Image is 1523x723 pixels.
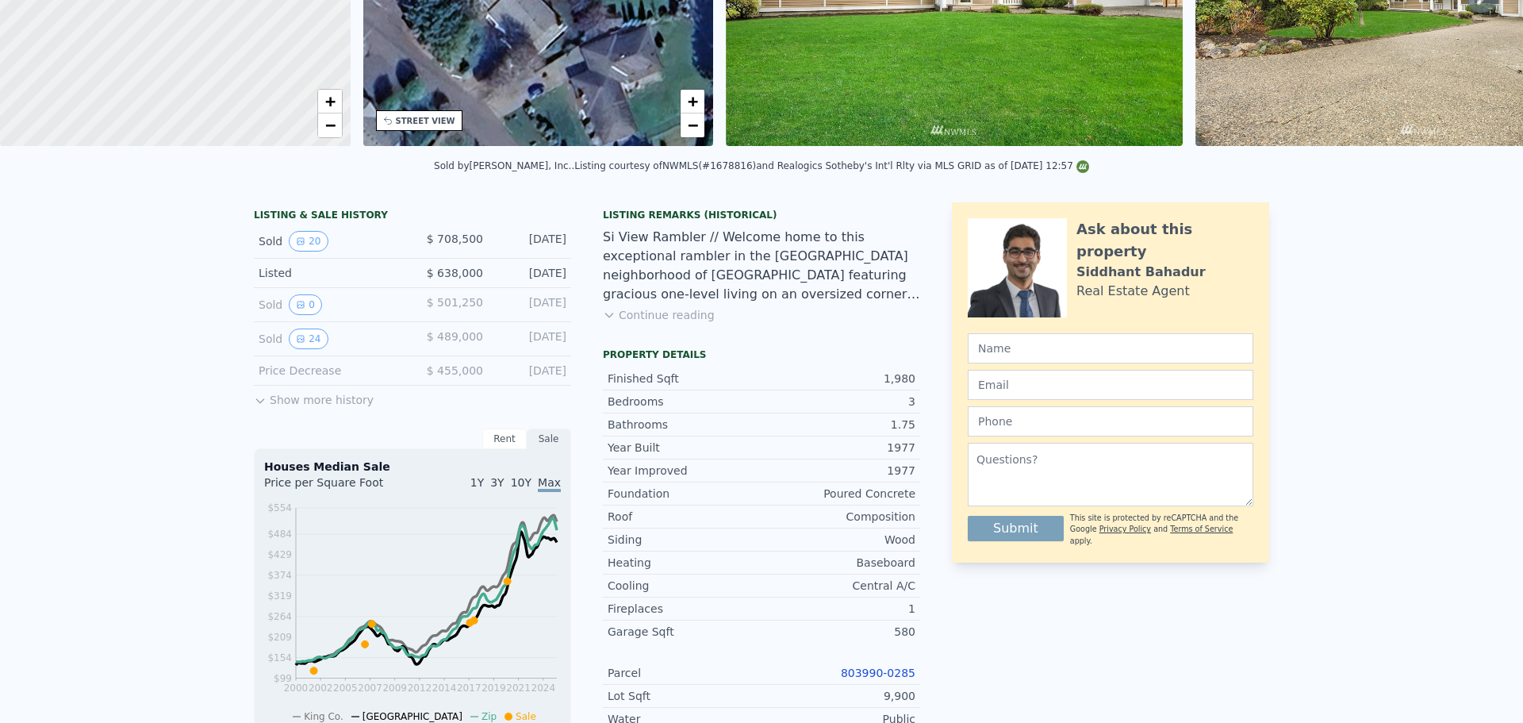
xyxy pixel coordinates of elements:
span: Max [538,476,561,492]
div: Si View Rambler // Welcome home to this exceptional rambler in the [GEOGRAPHIC_DATA] neighborhood... [603,228,920,304]
span: Sale [516,711,536,722]
tspan: $264 [267,611,292,622]
div: Price Decrease [259,363,400,379]
div: Real Estate Agent [1076,282,1190,301]
div: Listing courtesy of NWMLS (#1678816) and Realogics Sotheby's Int'l Rlty via MLS GRID as of [DATE]... [574,160,1089,171]
span: − [688,115,698,135]
div: Price per Square Foot [264,475,412,500]
div: Fireplaces [608,601,761,617]
div: Central A/C [761,578,915,594]
span: $ 638,000 [427,267,483,279]
input: Name [968,333,1253,363]
a: Zoom out [681,113,704,137]
div: Wood [761,532,915,548]
div: Sale [527,429,571,449]
div: [DATE] [496,231,566,252]
div: Sold by [PERSON_NAME], Inc. . [434,160,574,171]
button: Show more history [254,386,374,408]
div: [DATE] [496,329,566,349]
div: Sold [259,329,400,349]
div: 1 [761,601,915,617]
div: 3 [761,394,915,410]
tspan: 2002 [309,683,333,694]
div: Houses Median Sale [264,459,561,475]
button: View historical data [289,231,328,252]
button: Continue reading [603,307,715,323]
button: Submit [968,516,1064,541]
tspan: $374 [267,570,292,581]
button: View historical data [289,329,328,349]
span: 3Y [490,476,504,489]
div: Year Improved [608,463,761,479]
span: 10Y [511,476,531,489]
div: [DATE] [496,265,566,281]
div: Parcel [608,665,761,681]
div: Lot Sqft [608,688,761,704]
div: Heating [608,555,761,571]
tspan: 2017 [457,683,481,694]
div: STREET VIEW [396,115,455,127]
div: Property details [603,348,920,361]
input: Phone [968,406,1253,436]
a: Zoom in [681,90,704,113]
tspan: 2009 [382,683,407,694]
tspan: $484 [267,529,292,540]
tspan: 2000 [284,683,309,694]
div: Rent [482,429,527,449]
tspan: 2019 [481,683,506,694]
span: King Co. [304,711,343,722]
span: + [324,91,335,111]
span: $ 455,000 [427,364,483,377]
span: + [688,91,698,111]
button: View historical data [289,294,322,315]
tspan: 2007 [358,683,382,694]
a: Zoom in [318,90,342,113]
tspan: $554 [267,502,292,513]
div: Poured Concrete [761,486,915,502]
div: Cooling [608,578,761,594]
tspan: $99 [274,673,292,684]
div: Foundation [608,486,761,502]
div: LISTING & SALE HISTORY [254,209,571,225]
div: Ask about this property [1076,218,1253,263]
span: $ 501,250 [427,296,483,309]
tspan: $429 [267,549,292,560]
span: Zip [481,711,497,722]
div: Siding [608,532,761,548]
div: Listing Remarks (Historical) [603,209,920,221]
div: Finished Sqft [608,371,761,386]
div: Year Built [608,440,761,456]
div: 1977 [761,440,915,456]
span: $ 489,000 [427,330,483,343]
tspan: $209 [267,632,292,643]
span: $ 708,500 [427,233,483,245]
div: 9,900 [761,688,915,704]
div: Sold [259,231,400,252]
div: [DATE] [496,363,566,379]
div: This site is protected by reCAPTCHA and the Google and apply. [1070,513,1253,547]
a: Terms of Service [1170,525,1233,533]
div: 1977 [761,463,915,479]
img: NWMLS Logo [1076,160,1089,173]
a: 803990-0285 [841,667,915,679]
div: 580 [761,624,915,640]
tspan: $319 [267,590,292,602]
div: 1.75 [761,417,915,433]
div: Baseboard [761,555,915,571]
div: Roof [608,509,761,525]
span: [GEOGRAPHIC_DATA] [363,711,462,722]
tspan: 2005 [333,683,358,694]
span: 1Y [470,476,484,489]
tspan: 2012 [408,683,432,694]
div: Bedrooms [608,394,761,410]
tspan: 2021 [506,683,531,694]
tspan: 2014 [432,683,457,694]
a: Privacy Policy [1099,525,1151,533]
div: Listed [259,265,400,281]
div: Siddhant Bahadur [1076,263,1206,282]
tspan: $154 [267,652,292,663]
div: Bathrooms [608,417,761,433]
span: − [324,115,335,135]
div: [DATE] [496,294,566,315]
div: Composition [761,509,915,525]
